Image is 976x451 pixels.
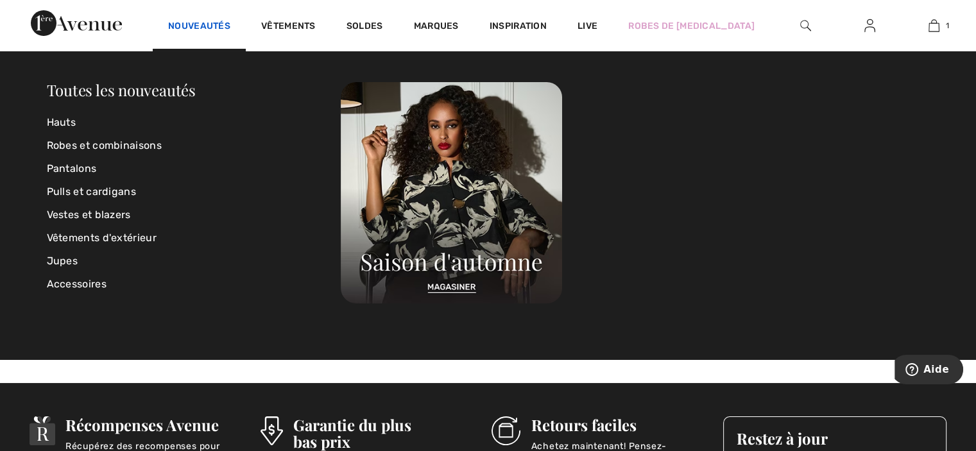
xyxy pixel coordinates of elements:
[578,19,597,33] a: Live
[341,82,562,303] img: 250825112755_e80b8af1c0156.jpg
[47,250,341,273] a: Jupes
[47,273,341,296] a: Accessoires
[47,134,341,157] a: Robes et combinaisons
[65,416,222,433] h3: Récompenses Avenue
[628,19,755,33] a: Robes de [MEDICAL_DATA]
[47,203,341,226] a: Vestes et blazers
[737,430,933,447] h3: Restez à jour
[902,18,965,33] a: 1
[414,21,459,34] a: Marques
[929,18,939,33] img: Mon panier
[47,226,341,250] a: Vêtements d'extérieur
[490,21,547,34] span: Inspiration
[261,21,316,34] a: Vêtements
[800,18,811,33] img: recherche
[895,355,963,387] iframe: Ouvre un widget dans lequel vous pouvez trouver plus d’informations
[47,80,196,100] a: Toutes les nouveautés
[347,21,383,34] a: Soldes
[293,416,454,450] h3: Garantie du plus bas prix
[168,21,230,34] a: Nouveautés
[492,416,520,445] img: Retours faciles
[854,18,886,34] a: Se connecter
[864,18,875,33] img: Mes infos
[946,20,949,31] span: 1
[47,180,341,203] a: Pulls et cardigans
[30,416,55,445] img: Récompenses Avenue
[31,10,122,36] img: 1ère Avenue
[261,416,282,445] img: Garantie du plus bas prix
[47,111,341,134] a: Hauts
[47,157,341,180] a: Pantalons
[531,416,684,433] h3: Retours faciles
